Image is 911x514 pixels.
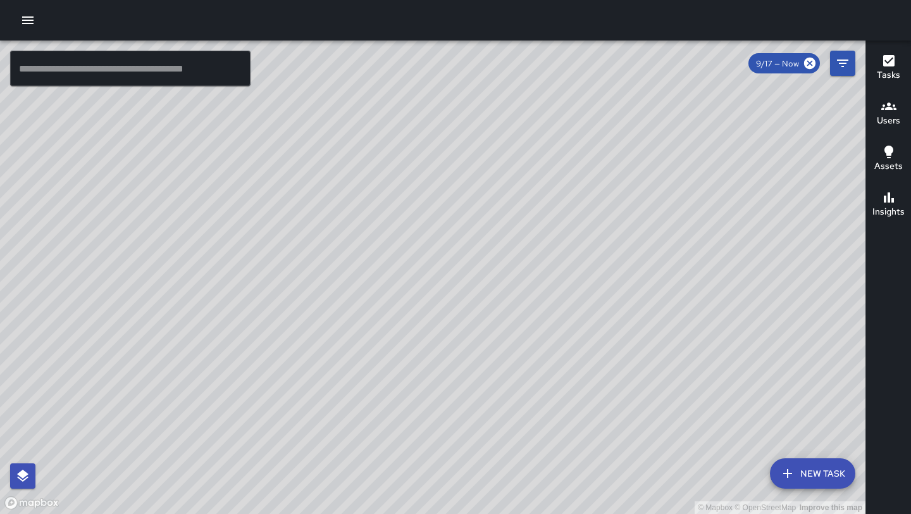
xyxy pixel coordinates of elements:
[866,46,911,91] button: Tasks
[748,58,807,69] span: 9/17 — Now
[866,91,911,137] button: Users
[874,160,903,173] h6: Assets
[872,205,905,219] h6: Insights
[830,51,855,76] button: Filters
[770,458,855,489] button: New Task
[877,114,900,128] h6: Users
[877,68,900,82] h6: Tasks
[748,53,820,73] div: 9/17 — Now
[866,137,911,182] button: Assets
[866,182,911,228] button: Insights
